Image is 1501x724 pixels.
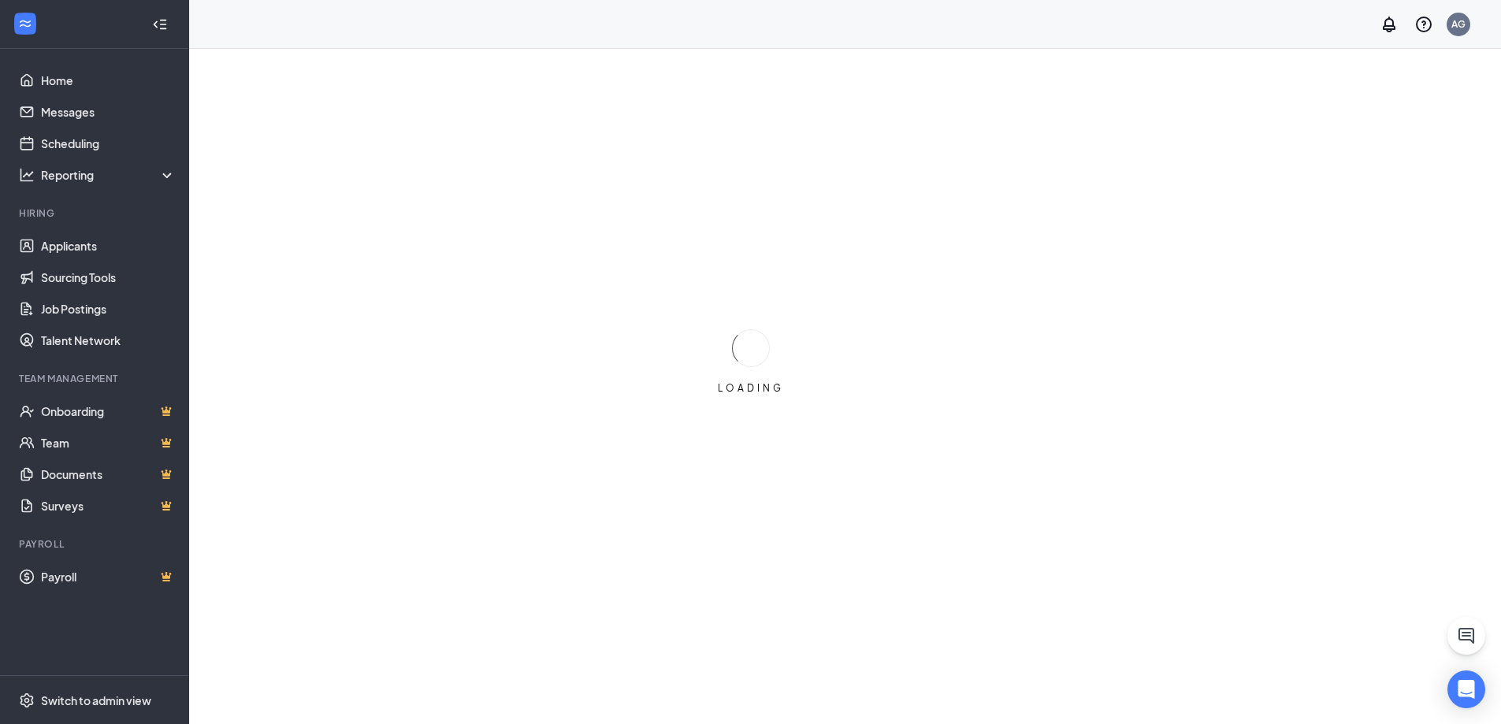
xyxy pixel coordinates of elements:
[41,692,151,708] div: Switch to admin view
[41,490,176,522] a: SurveysCrown
[19,372,173,385] div: Team Management
[41,230,176,262] a: Applicants
[1414,15,1433,34] svg: QuestionInfo
[41,325,176,356] a: Talent Network
[1451,17,1466,31] div: AG
[41,293,176,325] a: Job Postings
[19,206,173,220] div: Hiring
[1380,15,1399,34] svg: Notifications
[711,381,790,395] div: LOADING
[41,128,176,159] a: Scheduling
[17,16,33,32] svg: WorkstreamLogo
[152,17,168,32] svg: Collapse
[41,167,176,183] div: Reporting
[41,427,176,459] a: TeamCrown
[19,692,35,708] svg: Settings
[1457,626,1476,645] svg: ChatActive
[41,96,176,128] a: Messages
[41,395,176,427] a: OnboardingCrown
[41,459,176,490] a: DocumentsCrown
[19,167,35,183] svg: Analysis
[1447,617,1485,655] button: ChatActive
[19,537,173,551] div: Payroll
[1447,670,1485,708] div: Open Intercom Messenger
[41,65,176,96] a: Home
[41,262,176,293] a: Sourcing Tools
[41,561,176,592] a: PayrollCrown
